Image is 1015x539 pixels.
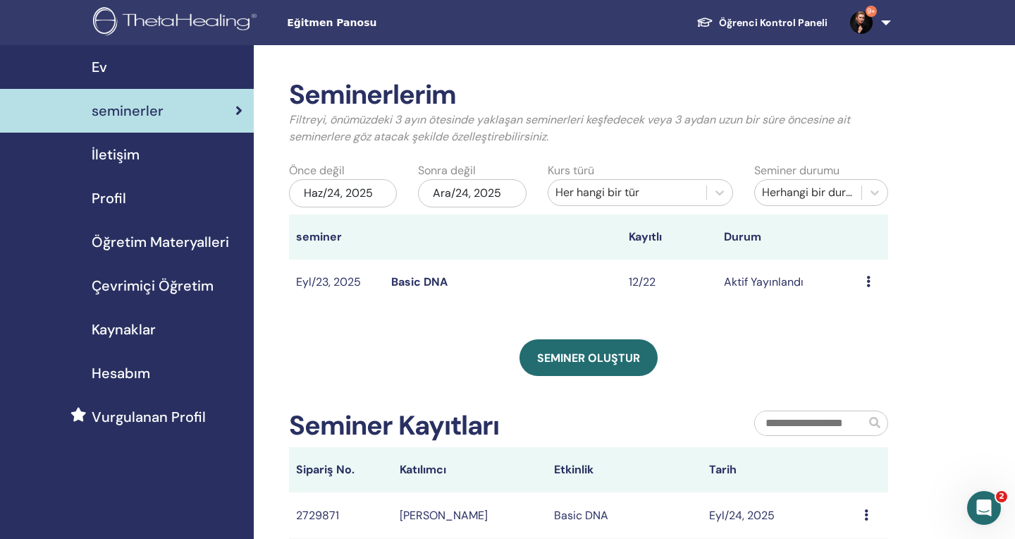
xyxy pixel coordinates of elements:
span: seminerler [92,100,164,121]
span: Ev [92,56,107,78]
th: Etkinlik [547,447,702,492]
span: 9+ [866,6,877,17]
td: Eyl/24, 2025 [702,492,857,538]
span: Çevrimiçi Öğretim [92,275,214,296]
label: Seminer durumu [754,162,839,179]
span: Profil [92,188,126,209]
td: Basic DNA [547,492,702,538]
iframe: Intercom live chat [967,491,1001,525]
span: 2 [996,491,1007,502]
label: Kurs türü [548,162,594,179]
span: İletişim [92,144,140,165]
h2: Seminerlerim [289,79,888,111]
span: Seminer oluştur [537,351,640,365]
th: Tarih [702,447,857,492]
span: Hesabım [92,363,150,384]
div: Herhangi bir durum [762,184,854,201]
th: Katılımcı [393,447,548,492]
img: logo.png [93,7,262,39]
td: 12/22 [622,260,717,305]
label: Önce değil [289,162,345,179]
th: Sipariş No. [289,447,393,492]
a: Öğrenci Kontrol Paneli [685,10,839,36]
td: [PERSON_NAME] [393,492,548,538]
div: Haz/24, 2025 [289,179,397,207]
h2: Seminer Kayıtları [289,410,499,442]
a: Basic DNA [391,274,448,289]
div: Her hangi bir tür [555,184,699,201]
img: default.jpg [850,11,873,34]
a: Seminer oluştur [519,339,658,376]
span: Kaynaklar [92,319,156,340]
div: Ara/24, 2025 [418,179,526,207]
img: graduation-cap-white.svg [696,16,713,28]
th: Durum [717,214,859,260]
th: Kayıtlı [622,214,717,260]
label: Sonra değil [418,162,476,179]
span: Eğitmen Panosu [287,16,498,30]
td: 2729871 [289,492,393,538]
p: Filtreyi, önümüzdeki 3 ayın ötesinde yaklaşan seminerleri keşfedecek veya 3 aydan uzun bir süre ö... [289,111,888,145]
span: Vurgulanan Profil [92,406,206,428]
td: Eyl/23, 2025 [289,260,384,305]
td: Aktif Yayınlandı [717,260,859,305]
th: seminer [289,214,384,260]
span: Öğretim Materyalleri [92,231,229,253]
